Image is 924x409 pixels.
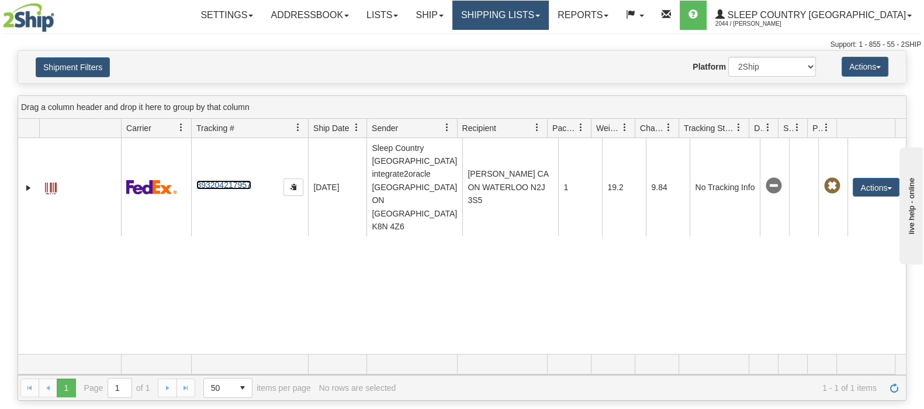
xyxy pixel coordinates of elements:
span: No Tracking Info [765,178,781,194]
button: Copy to clipboard [283,178,303,196]
span: Pickup Status [812,122,822,134]
a: Ship [407,1,452,30]
td: Sleep Country [GEOGRAPHIC_DATA] integrate2oracle [GEOGRAPHIC_DATA] ON [GEOGRAPHIC_DATA] K8N 4Z6 [366,138,462,236]
td: 9.84 [646,138,690,236]
span: Page of 1 [84,378,150,398]
span: 50 [211,382,226,394]
span: items per page [203,378,311,398]
a: Pickup Status filter column settings [816,118,836,138]
td: [PERSON_NAME] CA ON WATERLOO N2J 3S5 [462,138,558,236]
span: Page sizes drop down [203,378,252,398]
span: Tracking Status [684,122,735,134]
span: select [233,379,252,397]
a: Expand [23,182,34,194]
button: Shipment Filters [36,57,110,77]
a: Sender filter column settings [437,118,457,138]
div: Support: 1 - 855 - 55 - 2SHIP [3,40,921,50]
span: Sleep Country [GEOGRAPHIC_DATA] [725,10,906,20]
span: Delivery Status [754,122,764,134]
a: Tracking # filter column settings [288,118,308,138]
a: Recipient filter column settings [527,118,547,138]
a: Tracking Status filter column settings [729,118,749,138]
span: Carrier [126,122,151,134]
a: Charge filter column settings [659,118,679,138]
span: Weight [596,122,621,134]
a: 393204217957 [196,180,251,190]
span: Sender [372,122,398,134]
span: Shipment Issues [783,122,793,134]
span: Tracking # [196,122,234,134]
label: Platform [693,61,726,73]
span: Pickup Not Assigned [823,178,840,194]
a: Shipment Issues filter column settings [787,118,807,138]
div: No rows are selected [319,383,396,393]
a: Delivery Status filter column settings [758,118,778,138]
a: Sleep Country [GEOGRAPHIC_DATA] 2044 / [PERSON_NAME] [707,1,920,30]
a: Refresh [885,379,904,397]
a: Lists [358,1,407,30]
span: 2044 / [PERSON_NAME] [715,18,803,30]
a: Label [45,177,57,196]
td: 19.2 [602,138,646,236]
a: Weight filter column settings [615,118,635,138]
input: Page 1 [108,379,131,397]
a: Shipping lists [452,1,549,30]
td: 1 [558,138,602,236]
img: 2 - FedEx Express® [126,180,177,194]
button: Actions [842,57,888,77]
span: Charge [640,122,665,134]
a: Carrier filter column settings [171,118,191,138]
span: Recipient [462,122,496,134]
a: Addressbook [262,1,358,30]
span: 1 - 1 of 1 items [404,383,877,393]
a: Packages filter column settings [571,118,591,138]
a: Ship Date filter column settings [347,118,366,138]
button: Actions [853,178,899,197]
img: logo2044.jpg [3,3,54,32]
span: Ship Date [313,122,349,134]
td: [DATE] [308,138,366,236]
div: live help - online [9,10,108,19]
span: Page 1 [57,379,75,397]
a: Settings [192,1,262,30]
div: grid grouping header [18,96,906,119]
span: Packages [552,122,577,134]
iframe: chat widget [897,145,923,264]
td: No Tracking Info [690,138,760,236]
a: Reports [549,1,617,30]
